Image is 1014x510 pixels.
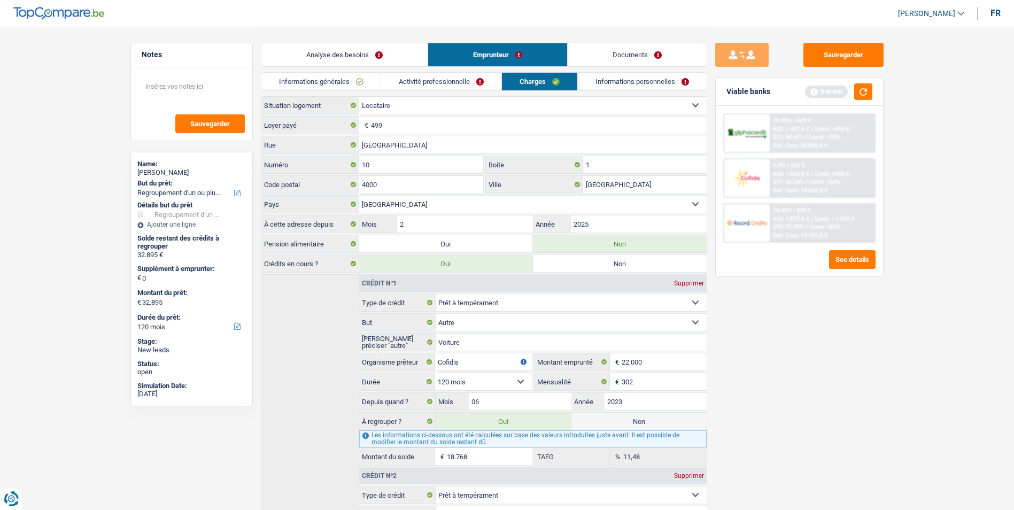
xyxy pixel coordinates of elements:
div: Solde restant des crédits à regrouper [137,234,246,251]
div: Status: [137,360,246,368]
span: Limit: <65% [809,223,840,230]
span: / [810,215,812,222]
div: 10.99% | 443 € [772,117,810,124]
label: Pays [261,196,359,213]
span: € [137,274,141,282]
input: AAAA [605,393,707,410]
div: Les informations ci-dessous ont été calculées sur base des valeurs introduites juste avant. Il es... [359,430,706,447]
a: Charges [502,73,577,90]
span: € [610,353,622,370]
div: New leads [137,346,246,354]
label: Durée [359,373,435,390]
div: Détails but du prêt [137,201,246,210]
label: Mois [359,215,397,233]
label: Année [571,393,605,410]
label: Montant du prêt: [137,289,244,297]
input: AAAA [571,215,706,233]
div: Stage: [137,337,246,346]
label: Situation logement [261,97,359,114]
label: But du prêt: [137,179,244,188]
span: Sauvegarder [190,120,230,127]
div: [PERSON_NAME] [137,168,246,177]
label: Durée du prêt: [137,313,244,322]
label: Mensualité [535,373,610,390]
span: DTI: 38.47% [772,134,803,141]
span: NAI: 1 507,6 € [772,126,809,133]
label: Boite [486,156,583,173]
img: Cofidis [727,168,767,188]
label: Numéro [261,156,359,173]
div: Viable banks [726,87,770,96]
label: Non [533,255,707,272]
div: Ref. Cost: 20 839,8 € [772,142,827,149]
div: fr [990,8,1001,18]
div: Simulation Date: [137,382,246,390]
span: DTI: 36.24% [772,179,803,186]
div: 32.895 € [137,251,246,259]
span: Limit: <60% [809,179,840,186]
label: But [359,314,436,331]
div: Name: [137,160,246,168]
button: Sauvegarder [803,43,884,67]
a: Emprunteur [428,43,567,66]
label: Mois [436,393,469,410]
div: Ref. Cost: 19 747,8 € [772,232,827,239]
span: € [610,373,622,390]
div: Supprimer [671,473,707,479]
img: TopCompare Logo [13,7,104,20]
span: / [810,126,812,133]
div: open [137,368,246,376]
a: Activité professionnelle [381,73,501,90]
div: Crédit nº2 [359,473,399,479]
label: Type de crédit [359,486,436,504]
a: Informations personnelles [578,73,707,90]
a: Documents [568,43,707,66]
label: Oui [359,235,533,252]
h5: Notes [142,50,242,59]
span: % [610,448,623,465]
div: [DATE] [137,390,246,398]
span: € [137,298,141,307]
label: Type de crédit [359,294,436,311]
a: Analyse des besoins [261,43,428,66]
div: Ref. Cost: 18 643,8 € [772,187,827,194]
a: [PERSON_NAME] [889,5,964,22]
label: TAEG [535,448,610,465]
span: [PERSON_NAME] [898,9,955,18]
label: Montant du solde [359,448,435,465]
span: € [359,117,371,134]
label: Rue [261,136,359,153]
span: Limit: <50% [809,134,840,141]
label: Loyer payé [261,117,359,134]
span: NAI: 1 812,6 € [772,215,809,222]
label: Crédits en cours ? [261,255,359,272]
label: Année [533,215,571,233]
label: Oui [436,413,571,430]
label: Oui [359,255,533,272]
label: Non [571,413,707,430]
label: Depuis quand ? [359,393,436,410]
img: AlphaCredit [727,127,767,140]
span: Limit: >850 € [814,126,849,133]
span: € [435,448,447,465]
img: Record Credits [727,213,767,233]
div: 10.45% | 434 € [772,207,810,214]
span: / [805,179,807,186]
div: Refresh [805,86,848,97]
span: / [805,223,807,230]
span: Limit: >800 € [814,171,849,177]
div: Supprimer [671,280,707,287]
span: / [805,134,807,141]
button: See details [829,250,876,269]
span: NAI: 1 625,8 € [772,171,809,177]
button: Sauvegarder [175,114,245,133]
div: 9.9% | 425 € [772,162,804,169]
input: MM [469,393,571,410]
label: À regrouper ? [359,413,436,430]
div: Crédit nº1 [359,280,399,287]
label: À cette adresse depuis [261,215,359,233]
label: Montant emprunté [535,353,610,370]
span: / [810,171,812,177]
div: Ajouter une ligne [137,221,246,228]
label: Organisme prêteur [359,353,435,370]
